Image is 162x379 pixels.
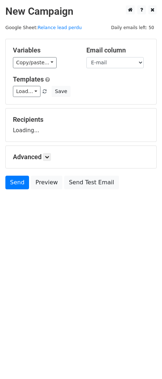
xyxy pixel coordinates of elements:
button: Save [52,86,70,97]
a: Send Test Email [64,176,119,189]
small: Google Sheet: [5,25,82,30]
span: Daily emails left: 50 [109,24,157,32]
a: Templates [13,75,44,83]
a: Copy/paste... [13,57,57,68]
h5: Email column [86,46,149,54]
h5: Recipients [13,116,149,124]
a: Relance lead perdu [38,25,82,30]
a: Daily emails left: 50 [109,25,157,30]
h5: Variables [13,46,76,54]
a: Send [5,176,29,189]
h5: Advanced [13,153,149,161]
div: Loading... [13,116,149,134]
h2: New Campaign [5,5,157,18]
a: Preview [31,176,62,189]
a: Load... [13,86,40,97]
